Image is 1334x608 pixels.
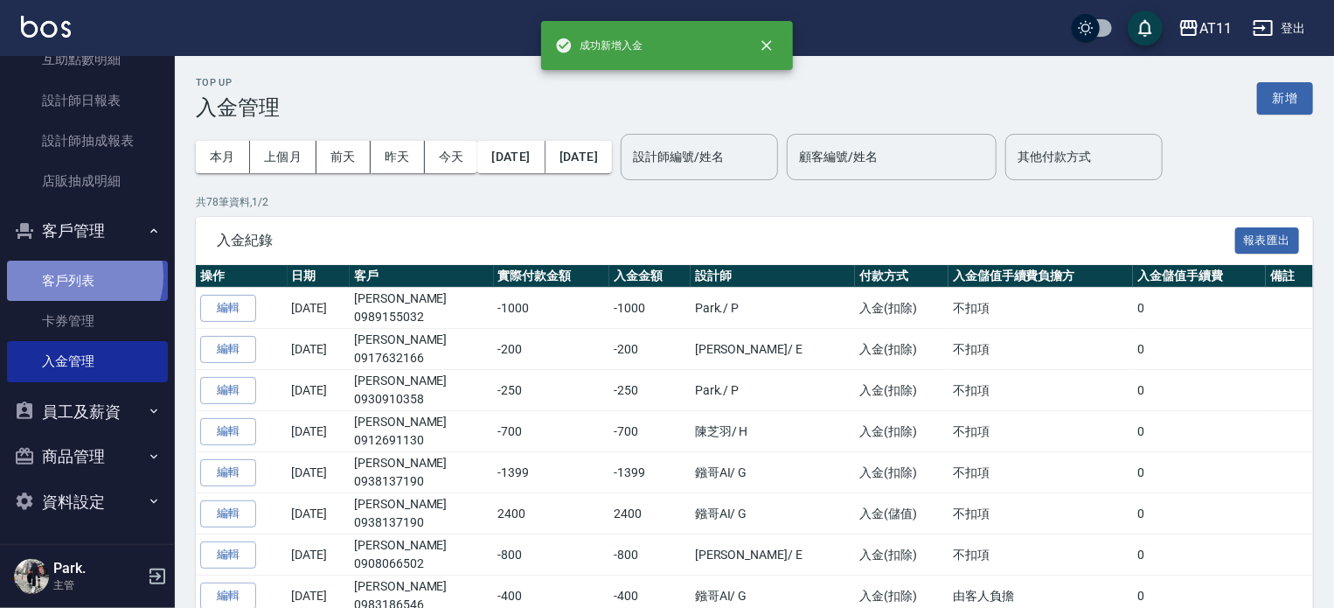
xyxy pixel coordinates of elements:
[494,288,609,329] td: -1000
[53,577,142,593] p: 主管
[1257,89,1313,106] a: 新增
[354,555,489,573] p: 0908066502
[196,141,250,173] button: 本月
[7,341,168,381] a: 入金管理
[1246,12,1313,45] button: 登出
[7,121,168,161] a: 設計師抽成報表
[354,349,489,367] p: 0917632166
[494,329,609,370] td: -200
[200,295,256,322] button: 編輯
[609,329,691,370] td: -200
[288,535,351,576] td: [DATE]
[1266,265,1313,288] th: 備註
[948,411,1133,452] td: 不扣項
[691,411,855,452] td: 陳芝羽 / H
[691,329,855,370] td: [PERSON_NAME] / E
[1133,493,1266,535] td: 0
[691,288,855,329] td: Park. / P
[691,452,855,493] td: 鏹哥AI / G
[288,370,351,411] td: [DATE]
[1257,82,1313,115] button: 新增
[691,535,855,576] td: [PERSON_NAME] / E
[7,39,168,80] a: 互助點數明細
[1171,10,1239,46] button: AT11
[350,370,493,411] td: [PERSON_NAME]
[288,288,351,329] td: [DATE]
[609,535,691,576] td: -800
[555,37,643,54] span: 成功新增入金
[1128,10,1163,45] button: save
[948,288,1133,329] td: 不扣項
[609,493,691,535] td: 2400
[948,370,1133,411] td: 不扣項
[1133,535,1266,576] td: 0
[948,535,1133,576] td: 不扣項
[288,329,351,370] td: [DATE]
[855,265,948,288] th: 付款方式
[196,77,280,88] h2: Top Up
[1133,288,1266,329] td: 0
[948,493,1133,535] td: 不扣項
[196,265,288,288] th: 操作
[196,95,280,120] h3: 入金管理
[354,431,489,450] p: 0912691130
[1235,231,1300,248] a: 報表匯出
[200,377,256,404] button: 編輯
[494,535,609,576] td: -800
[53,560,142,577] h5: Park.
[1133,411,1266,452] td: 0
[7,261,168,301] a: 客戶列表
[354,472,489,491] p: 0938137190
[200,336,256,363] button: 編輯
[855,493,948,535] td: 入金(儲值)
[354,390,489,409] p: 0930910358
[288,411,351,452] td: [DATE]
[7,301,168,341] a: 卡券管理
[200,418,256,445] button: 編輯
[217,232,1235,249] span: 入金紀錄
[948,452,1133,493] td: 不扣項
[609,452,691,493] td: -1399
[855,329,948,370] td: 入金(扣除)
[425,141,478,173] button: 今天
[1235,227,1300,255] button: 報表匯出
[371,141,425,173] button: 昨天
[196,194,1313,210] p: 共 78 筆資料, 1 / 2
[200,542,256,569] button: 編輯
[494,493,609,535] td: 2400
[855,411,948,452] td: 入金(扣除)
[494,265,609,288] th: 實際付款金額
[288,265,351,288] th: 日期
[948,265,1133,288] th: 入金儲值手續費負擔方
[855,370,948,411] td: 入金(扣除)
[350,288,493,329] td: [PERSON_NAME]
[7,208,168,254] button: 客戶管理
[609,370,691,411] td: -250
[316,141,371,173] button: 前天
[747,26,786,65] button: close
[691,493,855,535] td: 鏹哥AI / G
[200,459,256,486] button: 編輯
[14,559,49,594] img: Person
[354,514,489,532] p: 0938137190
[494,452,609,493] td: -1399
[1133,265,1266,288] th: 入金儲值手續費
[7,161,168,201] a: 店販抽成明細
[288,493,351,535] td: [DATE]
[609,411,691,452] td: -700
[350,535,493,576] td: [PERSON_NAME]
[1199,17,1232,39] div: AT11
[609,265,691,288] th: 入金金額
[691,265,855,288] th: 設計師
[545,141,612,173] button: [DATE]
[350,411,493,452] td: [PERSON_NAME]
[250,141,316,173] button: 上個月
[350,452,493,493] td: [PERSON_NAME]
[350,265,493,288] th: 客戶
[855,535,948,576] td: 入金(扣除)
[1133,452,1266,493] td: 0
[855,288,948,329] td: 入金(扣除)
[21,16,71,38] img: Logo
[494,411,609,452] td: -700
[350,493,493,535] td: [PERSON_NAME]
